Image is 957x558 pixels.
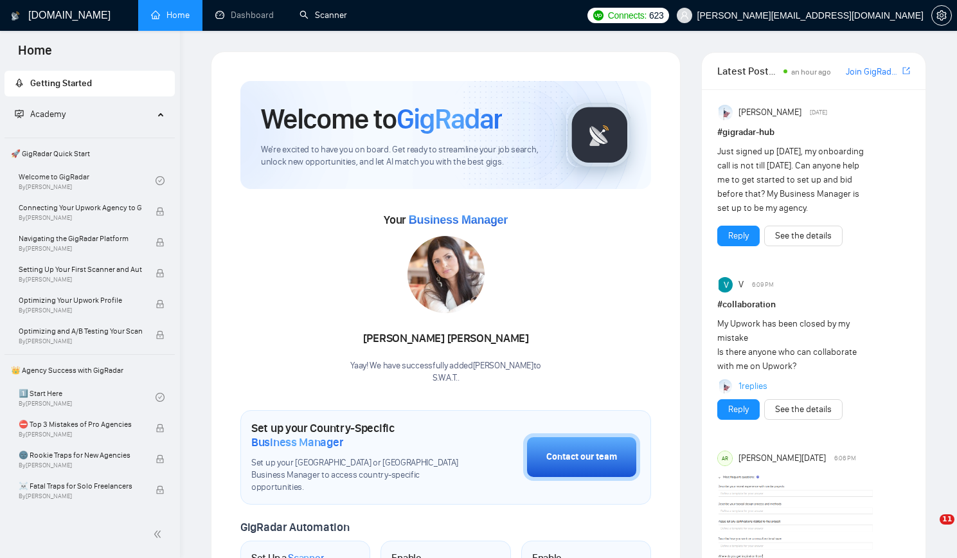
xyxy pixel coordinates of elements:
span: lock [156,207,165,216]
h1: # gigradar-hub [717,125,910,139]
span: 👑 Agency Success with GigRadar [6,357,174,383]
img: gigradar-logo.png [568,103,632,167]
span: lock [156,238,165,247]
a: searchScanner [300,10,347,21]
a: Reply [728,229,749,243]
span: an hour ago [791,67,831,76]
a: Reply [728,402,749,417]
div: [PERSON_NAME] [PERSON_NAME] [350,328,541,350]
span: export [902,66,910,76]
h1: Set up your Country-Specific [251,421,459,449]
span: By [PERSON_NAME] [19,431,142,438]
button: Reply [717,226,760,246]
span: setting [932,10,951,21]
a: homeHome [151,10,190,21]
span: Your [384,213,508,227]
span: Setting Up Your First Scanner and Auto-Bidder [19,263,142,276]
div: Just signed up [DATE], my onboarding call is not till [DATE]. Can anyone help me to get started t... [717,145,872,215]
a: dashboardDashboard [215,10,274,21]
span: Business Manager [409,213,508,226]
div: Yaay! We have successfully added [PERSON_NAME] to [350,360,541,384]
span: rocket [15,78,24,87]
a: 1️⃣ Start HereBy[PERSON_NAME] [19,383,156,411]
span: Latest Posts from the GigRadar Community [717,63,780,79]
img: 1706119779818-multi-117.jpg [407,236,485,313]
div: AR [718,451,732,465]
div: My Upwork has been closed by my mistake Is there anyone who can collaborate with me on Upwork? [717,317,872,373]
span: Academy [30,109,66,120]
span: Academy [15,109,66,120]
li: Getting Started [4,71,175,96]
span: lock [156,455,165,464]
span: By [PERSON_NAME] [19,276,142,283]
span: ❌ How to get banned on Upwork [19,510,142,523]
span: double-left [153,528,166,541]
span: fund-projection-screen [15,109,24,118]
span: user [680,11,689,20]
a: See the details [775,229,832,243]
h1: Welcome to [261,102,502,136]
a: 1replies [738,380,767,393]
span: 623 [649,8,663,22]
img: logo [11,6,20,26]
span: By [PERSON_NAME] [19,337,142,345]
img: Anisuzzaman Khan [719,105,734,120]
span: Connecting Your Upwork Agency to GigRadar [19,201,142,214]
button: See the details [764,226,843,246]
a: export [902,65,910,77]
span: 🌚 Rookie Traps for New Agencies [19,449,142,462]
a: Join GigRadar Slack Community [846,65,900,79]
span: [PERSON_NAME] [738,105,801,120]
span: check-circle [156,393,165,402]
span: Navigating the GigRadar Platform [19,232,142,245]
span: Home [8,41,62,68]
iframe: Intercom live chat [913,514,944,545]
span: lock [156,424,165,433]
span: lock [156,269,165,278]
span: [DATE] [810,107,827,118]
span: Optimizing and A/B Testing Your Scanner for Better Results [19,325,142,337]
h1: # collaboration [717,298,910,312]
span: Optimizing Your Upwork Profile [19,294,142,307]
span: Business Manager [251,435,343,449]
img: Anisuzzaman Khan [719,379,733,393]
span: By [PERSON_NAME] [19,245,142,253]
button: setting [931,5,952,26]
img: upwork-logo.png [593,10,604,21]
span: lock [156,300,165,309]
span: We're excited to have you on board. Get ready to streamline your job search, unlock new opportuni... [261,144,546,168]
button: Contact our team [523,433,640,481]
span: Connects: [608,8,647,22]
span: GigRadar [397,102,502,136]
span: V [738,278,744,292]
span: Getting Started [30,78,92,89]
span: Set up your [GEOGRAPHIC_DATA] or [GEOGRAPHIC_DATA] Business Manager to access country-specific op... [251,457,459,494]
span: lock [156,330,165,339]
span: 🚀 GigRadar Quick Start [6,141,174,166]
span: ⛔ Top 3 Mistakes of Pro Agencies [19,418,142,431]
img: V [719,277,734,292]
a: setting [931,10,952,21]
button: See the details [764,399,843,420]
span: [PERSON_NAME][DATE] [738,451,826,465]
button: Reply [717,399,760,420]
p: S.W.A.T. . [350,372,541,384]
span: By [PERSON_NAME] [19,214,142,222]
span: ☠️ Fatal Traps for Solo Freelancers [19,480,142,492]
span: By [PERSON_NAME] [19,492,142,500]
span: lock [156,485,165,494]
a: Welcome to GigRadarBy[PERSON_NAME] [19,166,156,195]
span: 6:09 PM [752,279,774,291]
span: By [PERSON_NAME] [19,462,142,469]
span: 6:06 PM [834,453,856,464]
span: check-circle [156,176,165,185]
span: By [PERSON_NAME] [19,307,142,314]
span: GigRadar Automation [240,520,349,534]
span: 11 [940,514,954,525]
div: Contact our team [546,450,617,464]
a: See the details [775,402,832,417]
